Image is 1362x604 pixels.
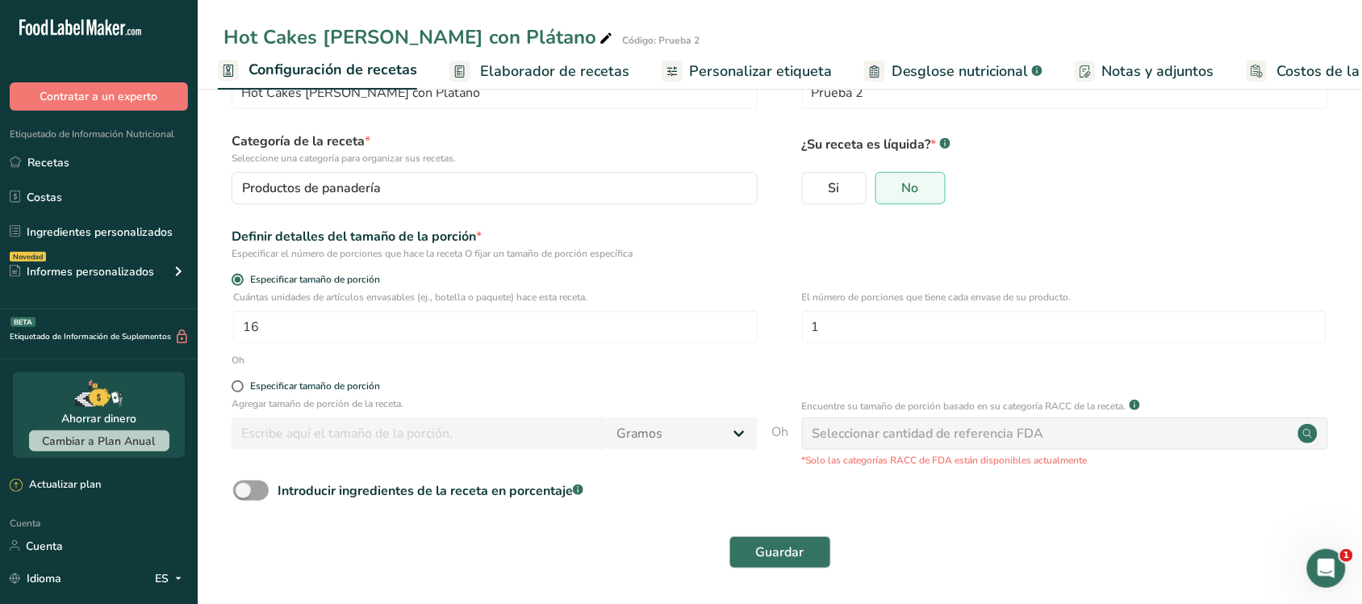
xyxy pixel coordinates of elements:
[480,61,629,81] font: Elaborador de recetas
[829,179,840,197] font: Si
[51,480,64,493] button: Selector de gif
[71,187,297,234] div: Hola, gracias mi problema ya lo logre solucionar, [PERSON_NAME] e inicie sesion nuevamente.
[232,172,758,204] button: Productos de panadería
[802,454,1088,467] font: *Solo las categorías RACC de FDA están disponibles actualmente
[13,257,265,324] div: Perfecto, no dudes en comunicarte si necesitas más ayuda. ¡Que tengas un excelente día!
[662,53,832,90] a: Personalizar etiqueta
[283,6,312,36] div: Cerrar
[813,425,1044,443] font: Seleccionar cantidad de referencia FDA
[46,9,72,35] img: Profile image for LIA
[233,291,587,304] font: Cuántas unidades de artículos envasables (ej., botella o paquete) hace esta receta.
[30,354,222,373] div: Califica la conversación
[27,224,173,240] font: Ingredientes personalizados
[449,53,629,90] a: Elaborador de recetas
[249,60,417,79] font: Configuración de recetas
[78,15,98,27] h1: LIA
[152,384,175,407] span: Excelente
[77,480,90,493] button: Adjuntar un archivo
[277,474,303,500] button: Enviar un mensaje…
[25,480,38,493] button: Selector de emoji
[10,128,174,141] font: Etiquetado de Información Nutricional
[729,536,831,568] button: Guardar
[29,430,169,451] button: Cambiar a Plan Anual
[689,61,832,81] font: Personalizar etiqueta
[26,266,252,314] div: Perfecto, no dudes en comunicarte si necesitas más ayuda. ¡Que tengas un excelente día!
[61,411,136,426] font: Ahorrar dinero
[232,228,476,245] font: Definir detalles del tamaño de la porción
[232,77,758,109] input: Escriba el nombre de su receta aquí
[232,152,456,165] font: Seleccione una categoría para organizar sus recetas.
[10,331,171,342] font: Etiquetado de Información de Suplementos
[224,24,596,50] font: Hot Cakes [PERSON_NAME] con Plátano
[14,447,309,474] textarea: Escribe un mensaje...
[58,177,310,244] div: Hola, gracias mi problema ya lo logre solucionar, [PERSON_NAME] e inicie sesion nuevamente.
[756,543,804,561] font: Guardar
[27,264,154,279] font: Informes personalizados
[1075,53,1214,90] a: Notas y adjuntos
[278,482,573,500] font: Introducir ingredientes de la receta en porcentaje
[194,436,226,468] div: Enviar
[250,380,380,392] font: Especificar tamaño de porción
[26,436,194,471] textarea: Cuéntanos más…
[771,423,788,441] font: Oh
[27,571,61,586] font: Idioma
[1102,61,1214,81] font: Notas y adjuntos
[232,132,365,150] font: Categoría de la receta
[253,6,283,37] button: Inicio
[902,179,919,197] font: No
[13,177,310,257] div: INNOVA dice…
[26,44,252,154] div: Hola, espero que todo vaya bien! ¿Tu problema ya se resolvió? Si no, ¿podrías intentar cerrar ses...
[27,190,62,205] font: Costas
[14,317,32,327] font: BETA
[10,517,40,530] font: Cuenta
[77,384,99,407] span: Mala
[1307,549,1346,588] iframe: Chat en vivo de Intercom
[187,381,216,410] span: Increíble
[13,34,310,177] div: Rana dice…
[864,53,1042,90] a: Desglose nutricional
[39,384,61,407] span: Horrible
[232,354,244,367] font: Oh
[13,34,265,164] div: Hola, espero que todo vaya bien! ¿Tu problema ya se resolvió? Si no, ¿podrías intentar cerrar ses...
[13,257,310,337] div: Rana dice…
[802,136,931,153] font: ¿Su receta es líquida?
[802,291,1072,304] font: El número de porciones que tiene cada envase de su producto.
[218,52,417,90] a: Configuración de recetas
[115,384,137,407] span: Aceptable
[802,400,1126,413] font: Encuentre su tamaño de porción basado en su categoría RACC de la receta.
[29,477,101,492] font: Actualizar plan
[13,337,310,495] div: LIA dice…
[43,434,156,449] font: Cambiar a Plan Anual
[13,252,43,262] font: Novedad
[26,539,63,554] font: Cuenta
[622,34,700,47] font: Código: Prueba 2
[242,179,381,197] font: Productos de panadería
[155,571,169,586] font: ES
[27,155,69,170] font: Recetas
[232,417,607,450] input: Escribe aquí el tamaño de la porción.
[250,273,380,286] font: Especificar tamaño de porción
[1343,550,1350,560] font: 1
[892,61,1029,81] font: Desglose nutricional
[802,77,1328,109] input: Escriba el código de la receta aquí
[10,6,41,37] button: go back
[232,247,633,260] font: Especificar el número de porciones que hace la receta O fijar un tamaño de porción específica
[10,82,188,111] button: Contratar a un experto
[232,397,403,410] font: Agregar tamaño de porción de la receta.
[40,89,158,104] font: Contratar a un experto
